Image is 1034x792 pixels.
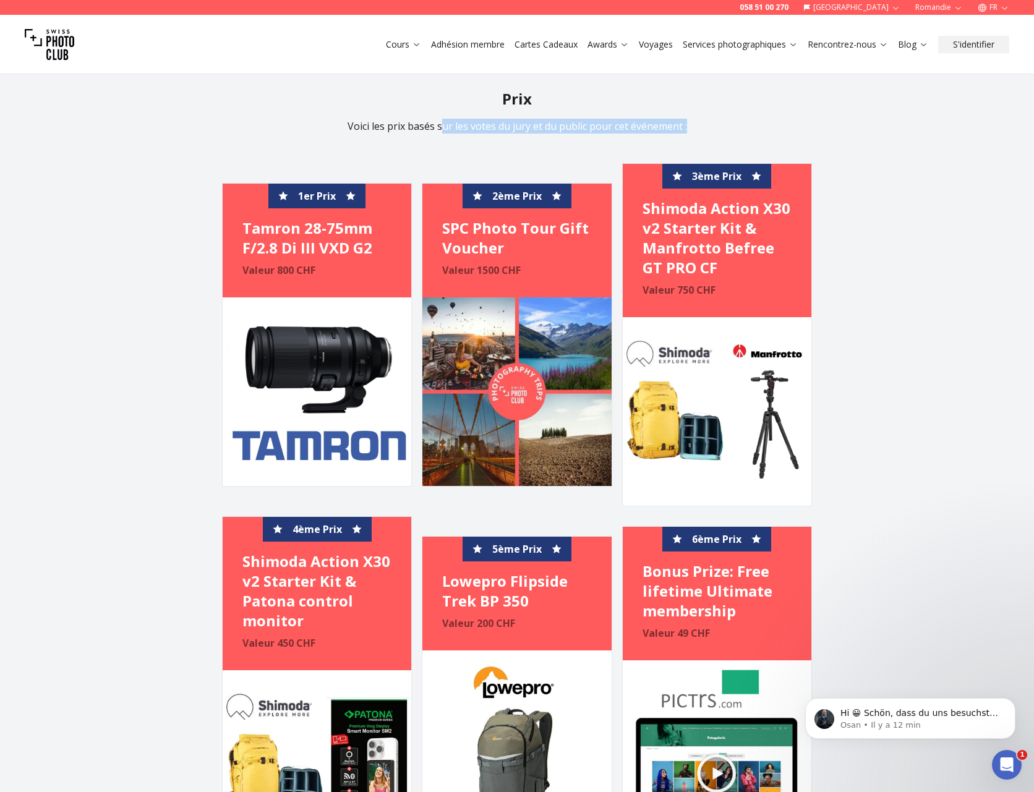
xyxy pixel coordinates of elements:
a: Adhésion membre [431,38,505,51]
span: 5ème Prix [492,542,542,556]
p: Voici les prix basés sur les votes du jury et du public pour cet événement : [131,119,903,134]
span: 4ème Prix [293,522,342,537]
img: SPC Photo Tour Gift Voucher [422,297,611,486]
button: Accueil [194,5,217,28]
div: Fermer [217,5,239,27]
img: Shimoda Action X30 v2 Starter Kit & Manfrotto Befree GT PRO CF [623,317,811,506]
button: Services photographiques [678,36,803,53]
span: • Il y a 2h [53,153,96,161]
p: Valeur 49 CHF [643,626,792,641]
img: Tamron 28-75mm F/2.8 Di III VXD G2 [223,297,411,486]
p: Valeur 750 CHF [643,283,792,297]
button: Blog [893,36,933,53]
a: Voyages [639,38,673,51]
p: Valeur 450 CHF [242,636,391,650]
img: Swiss photo club [25,20,74,69]
button: Cours [381,36,426,53]
button: Adhésion membre [426,36,510,53]
div: Salut 😀 Jetez-y un coup d'œil! contactez-nous pour plus d'informations. [20,92,193,128]
p: Valeur 1500 CHF [442,263,591,278]
p: Valeur 800 CHF [242,263,391,278]
div: Salut 😀 Jetez-y un coup d'œil! contactez-nous pour plus d'informations.Osan • Il y a 2h [10,84,203,135]
a: Awards [587,38,629,51]
button: S'identifier [938,36,1009,53]
img: Profile image for Osan [35,7,55,27]
span: 1 [1017,750,1027,760]
a: 058 51 00 270 [740,2,788,12]
a: Blog [898,38,928,51]
h4: Shimoda Action X30 v2 Starter Kit & Patona control monitor [242,551,391,631]
div: Osan dit… [10,84,237,260]
a: Cours [386,38,421,51]
span: 2ème Prix [492,189,542,203]
a: Cartes Cadeaux [515,38,578,51]
button: Rencontrez-nous [803,36,893,53]
iframe: Intercom notifications message [787,672,1034,759]
iframe: Intercom live chat [992,750,1022,780]
button: Voyages [634,36,678,53]
button: Cartes Cadeaux [510,36,583,53]
a: Rencontrez-nous [808,38,888,51]
a: Services photographiques [683,38,798,51]
input: Enter your email [53,201,198,226]
h2: Prix [131,89,903,109]
p: Actif il y a 30 min [60,15,130,28]
h4: Tamron 28-75mm F/2.8 Di III VXD G2 [242,218,391,258]
span: Osan [30,153,53,161]
h4: Lowepro Flipside Trek BP 350 [442,571,591,611]
h4: Shimoda Action X30 v2 Starter Kit & Manfrotto Befree GT PRO CF [643,198,792,278]
button: go back [8,5,32,28]
span: 6ème Prix [692,532,741,547]
h4: Bonus Prize: Free lifetime Ultimate membership [643,561,792,621]
img: Profile image for Osan [10,150,25,164]
h4: SPC Photo Tour Gift Voucher [442,218,591,258]
p: Valeur 200 CHF [442,616,591,631]
span: 3ème Prix [692,169,741,184]
button: Soumettre [198,201,223,226]
div: Osan • Il y a 2h [20,138,79,145]
h1: Osan [60,6,85,15]
span: 1er Prix [298,189,336,203]
button: Awards [583,36,634,53]
div: Email [53,185,223,198]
